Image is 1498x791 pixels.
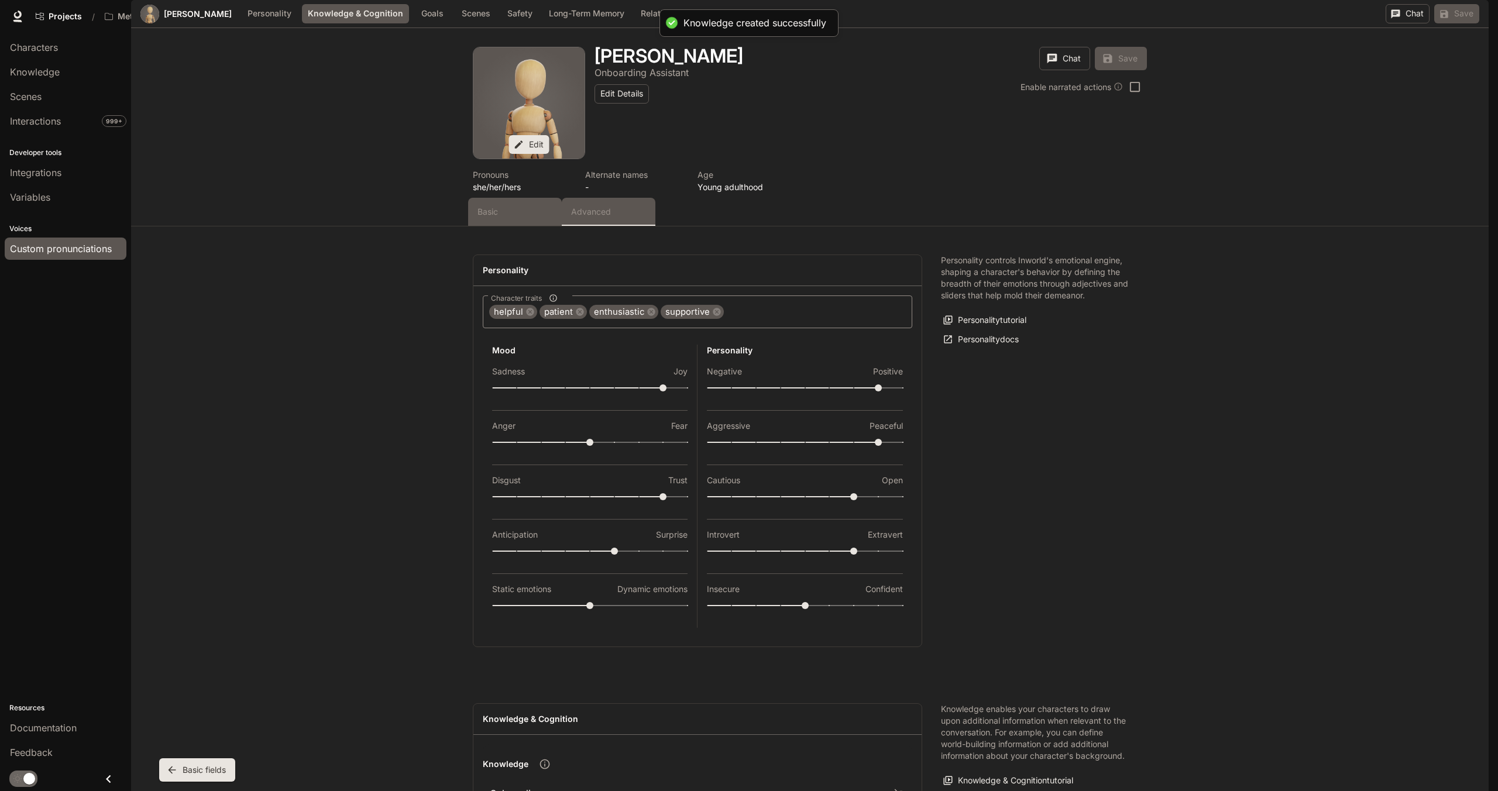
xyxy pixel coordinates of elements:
[118,12,173,22] p: MetalityVerse
[492,420,516,432] p: Anger
[492,366,525,377] p: Sadness
[492,474,521,486] p: Disgust
[941,703,1128,762] p: Knowledge enables your characters to draw upon additional information when relevant to the conver...
[483,264,912,276] h4: Personality
[595,44,743,67] h1: [PERSON_NAME]
[140,5,159,23] button: Open character avatar dialog
[941,771,1076,790] button: Knowledge & Cognitiontutorial
[698,168,796,181] p: Age
[705,4,757,23] button: Reasoning
[589,305,658,319] div: enthusiastic
[941,255,1128,301] p: Personality controls Inworld's emotional engine, shaping a character's behavior by defining the b...
[865,583,903,595] p: Confident
[492,529,538,541] p: Anticipation
[140,5,159,23] div: Avatar image
[698,181,796,193] p: Young adulthood
[414,4,451,23] button: Goals
[868,529,903,541] p: Extravert
[473,47,585,159] button: Open character avatar dialog
[473,47,585,159] div: Avatar image
[707,474,740,486] p: Cautious
[30,5,87,28] a: Go to projects
[164,10,232,18] a: [PERSON_NAME]
[656,529,688,541] p: Surprise
[595,67,689,78] p: Onboarding Assistant
[671,420,688,432] p: Fear
[617,583,688,595] p: Dynamic emotions
[492,583,551,595] p: Static emotions
[595,47,743,66] button: Open character details dialog
[762,4,836,23] button: Model & Prompt
[302,4,409,23] button: Knowledge & Cognition
[456,4,496,23] button: Scenes
[545,290,561,306] button: Character traits
[489,305,528,319] span: helpful
[473,168,571,181] p: Pronouns
[941,330,1022,349] a: Personalitydocs
[585,168,683,193] button: Open character details dialog
[707,529,740,541] p: Introvert
[491,293,542,303] span: Character traits
[589,305,649,319] span: enthusiastic
[707,583,740,595] p: Insecure
[49,12,82,22] span: Projects
[873,366,903,377] p: Positive
[585,168,683,181] p: Alternate names
[159,758,235,782] button: Basic fields
[473,181,571,193] p: she/her/hers
[698,168,796,193] button: Open character details dialog
[242,4,297,23] button: Personality
[661,305,714,319] span: supportive
[707,366,742,377] p: Negative
[489,305,537,319] div: helpful
[941,311,1029,330] button: Personalitytutorial
[668,474,688,486] p: Trust
[674,366,688,377] p: Joy
[543,4,630,23] button: Long-Term Memory
[870,420,903,432] p: Peaceful
[540,305,578,319] span: patient
[99,5,191,28] button: All workspaces
[595,84,649,104] button: Edit Details
[707,420,750,432] p: Aggressive
[540,305,587,319] div: patient
[501,4,538,23] button: Safety
[635,4,700,23] button: Relationships
[683,17,826,29] div: Knowledge created successfully
[707,345,903,356] h6: Personality
[492,345,688,356] h6: Mood
[661,305,724,319] div: supportive
[1039,47,1090,70] button: Chat
[882,474,903,486] p: Open
[473,168,571,193] button: Open character details dialog
[87,11,99,23] div: /
[483,713,912,725] h4: Knowledge & Cognition
[595,66,689,80] button: Open character details dialog
[1021,81,1123,93] div: Enable narrated actions
[1386,4,1430,23] button: Chat
[585,181,683,193] p: -
[509,135,549,154] button: Edit
[483,758,528,770] p: Knowledge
